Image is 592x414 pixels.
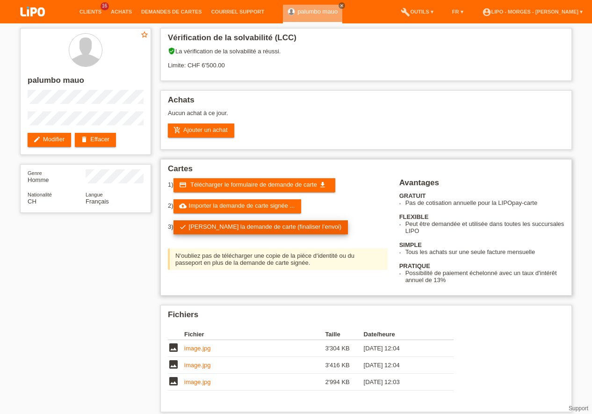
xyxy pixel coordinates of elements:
i: add_shopping_cart [173,126,181,134]
i: close [339,3,344,8]
span: Langue [86,192,103,197]
i: credit_card [179,181,187,189]
i: get_app [319,181,326,189]
th: Fichier [184,329,325,340]
div: La vérification de la solvabilité a réussi. Limite: CHF 6'500.00 [168,47,564,76]
span: Suisse [28,198,36,205]
a: image.jpg [184,378,210,385]
span: Genre [28,170,42,176]
a: editModifier [28,133,71,147]
td: [DATE] 12:03 [364,374,440,391]
div: 2) [168,199,388,213]
h2: palumbo mauo [28,76,144,90]
i: image [168,342,179,353]
a: Demandes de cartes [137,9,207,15]
td: 3'416 KB [325,357,363,374]
a: image.jpg [184,362,210,369]
li: Pas de cotisation annuelle pour la LIPOpay-carte [405,199,564,206]
i: verified_user [168,47,175,55]
a: image.jpg [184,345,210,352]
a: deleteEffacer [75,133,116,147]
h2: Achats [168,95,564,109]
a: star_border [140,30,149,40]
a: Courriel Support [207,9,269,15]
span: Français [86,198,109,205]
a: close [339,2,345,9]
i: build [401,7,410,17]
i: star_border [140,30,149,39]
h2: Cartes [168,164,564,178]
a: add_shopping_cartAjouter un achat [168,123,234,138]
a: buildOutils ▾ [396,9,438,15]
b: FLEXIBLE [399,213,429,220]
span: Télécharger le formulaire de demande de carte [190,181,317,188]
li: Possibilité de paiement échelonné avec un taux d'intérêt annuel de 13% [405,269,564,283]
th: Taille [325,329,363,340]
h2: Vérification de la solvabilité (LCC) [168,33,564,47]
span: Nationalité [28,192,52,197]
h2: Fichiers [168,310,564,324]
a: credit_card Télécharger le formulaire de demande de carte get_app [173,178,335,192]
i: account_circle [482,7,491,17]
li: Tous les achats sur une seule facture mensuelle [405,248,564,255]
b: GRATUIT [399,192,426,199]
a: FR ▾ [448,9,468,15]
h2: Avantages [399,178,564,192]
a: account_circleLIPO - Morges - [PERSON_NAME] ▾ [477,9,587,15]
a: Achats [106,9,137,15]
div: 1) [168,178,388,192]
a: cloud_uploadImporter la demande de carte signée ... [173,199,302,213]
td: [DATE] 12:04 [364,340,440,357]
td: [DATE] 12:04 [364,357,440,374]
i: check [179,223,187,231]
i: edit [33,136,41,143]
th: Date/heure [364,329,440,340]
li: Peut être demandée et utilisée dans toutes les succursales LIPO [405,220,564,234]
div: Homme [28,169,86,183]
td: 2'994 KB [325,374,363,391]
div: N‘oubliez pas de télécharger une copie de la pièce d‘identité ou du passeport en plus de la deman... [168,248,388,270]
div: 3) [168,220,388,234]
i: delete [80,136,88,143]
a: LIPO pay [9,19,56,26]
td: 3'304 KB [325,340,363,357]
i: image [168,376,179,387]
a: Clients [75,9,106,15]
i: image [168,359,179,370]
i: cloud_upload [179,202,187,210]
div: Aucun achat à ce jour. [168,109,564,123]
span: 16 [101,2,109,10]
a: Support [569,405,588,412]
b: SIMPLE [399,241,422,248]
b: PRATIQUE [399,262,430,269]
a: palumbo mauo [297,8,338,15]
a: check[PERSON_NAME] la demande de carte (finaliser l’envoi) [173,220,348,234]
